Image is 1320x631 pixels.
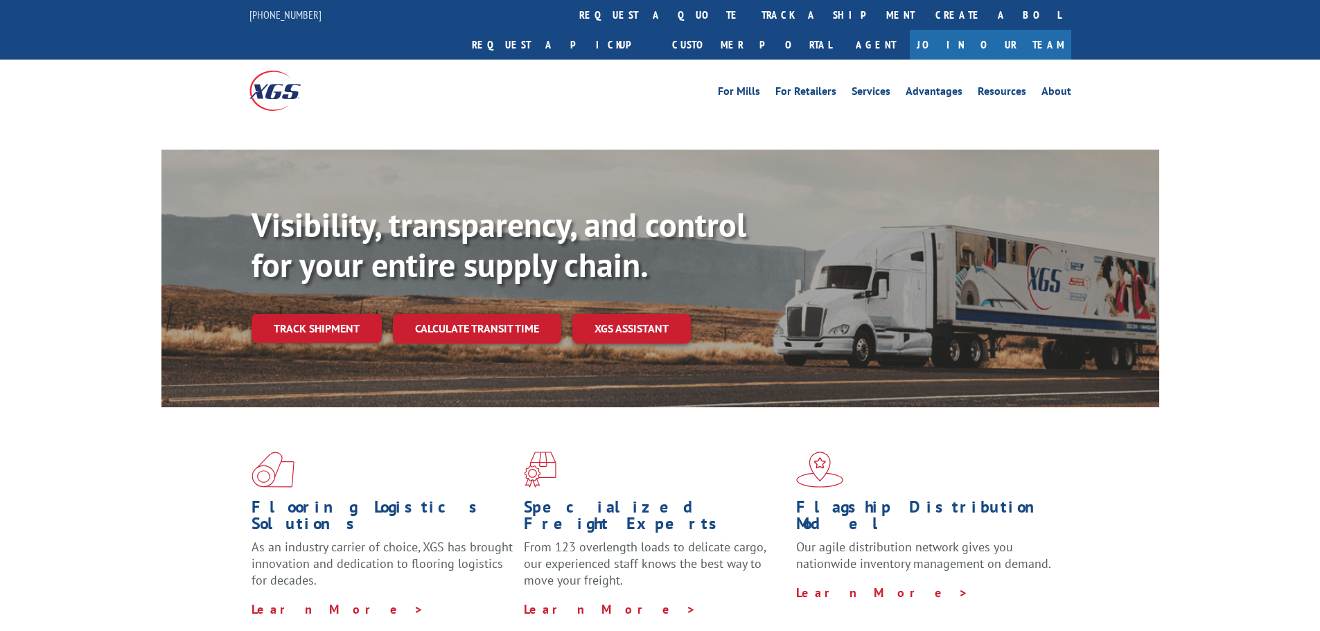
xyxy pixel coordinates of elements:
[524,452,556,488] img: xgs-icon-focused-on-flooring-red
[249,8,322,21] a: [PHONE_NUMBER]
[978,86,1026,101] a: Resources
[1041,86,1071,101] a: About
[796,499,1058,539] h1: Flagship Distribution Model
[796,585,969,601] a: Learn More >
[252,539,513,588] span: As an industry carrier of choice, XGS has brought innovation and dedication to flooring logistics...
[524,539,786,601] p: From 123 overlength loads to delicate cargo, our experienced staff knows the best way to move you...
[252,601,424,617] a: Learn More >
[393,314,561,344] a: Calculate transit time
[852,86,890,101] a: Services
[252,203,746,286] b: Visibility, transparency, and control for your entire supply chain.
[461,30,662,60] a: Request a pickup
[910,30,1071,60] a: Join Our Team
[775,86,836,101] a: For Retailers
[662,30,842,60] a: Customer Portal
[524,499,786,539] h1: Specialized Freight Experts
[906,86,962,101] a: Advantages
[796,452,844,488] img: xgs-icon-flagship-distribution-model-red
[252,452,294,488] img: xgs-icon-total-supply-chain-intelligence-red
[252,314,382,343] a: Track shipment
[572,314,691,344] a: XGS ASSISTANT
[842,30,910,60] a: Agent
[718,86,760,101] a: For Mills
[524,601,696,617] a: Learn More >
[796,539,1051,571] span: Our agile distribution network gives you nationwide inventory management on demand.
[252,499,513,539] h1: Flooring Logistics Solutions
